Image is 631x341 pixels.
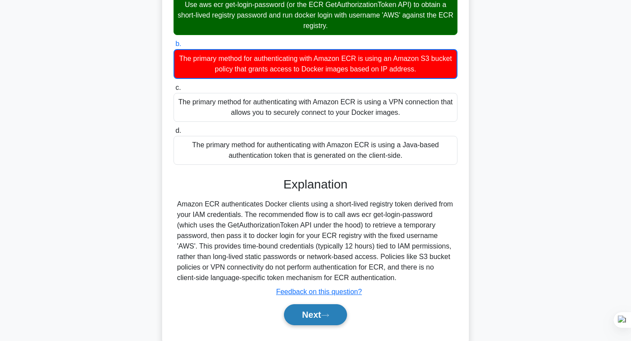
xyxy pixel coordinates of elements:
[175,127,181,134] span: d.
[177,199,454,283] div: Amazon ECR authenticates Docker clients using a short-lived registry token derived from your IAM ...
[284,304,347,325] button: Next
[174,136,457,165] div: The primary method for authenticating with Amazon ECR is using a Java-based authentication token ...
[179,177,452,192] h3: Explanation
[174,49,457,79] div: The primary method for authenticating with Amazon ECR is using an Amazon S3 bucket policy that gr...
[175,40,181,47] span: b.
[175,84,181,91] span: c.
[276,288,362,295] a: Feedback on this question?
[174,93,457,122] div: The primary method for authenticating with Amazon ECR is using a VPN connection that allows you t...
